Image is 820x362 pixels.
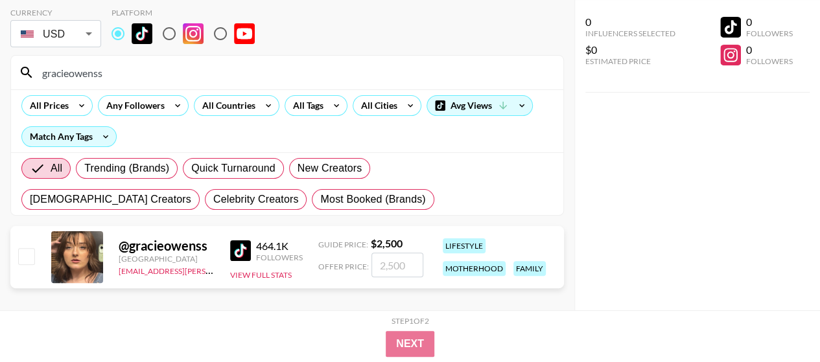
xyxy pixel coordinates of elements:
[119,264,310,276] a: [EMAIL_ADDRESS][PERSON_NAME][DOMAIN_NAME]
[392,316,429,326] div: Step 1 of 2
[427,96,532,115] div: Avg Views
[320,192,425,207] span: Most Booked (Brands)
[256,240,303,253] div: 464.1K
[318,240,368,249] span: Guide Price:
[353,96,400,115] div: All Cities
[298,161,362,176] span: New Creators
[585,43,675,56] div: $0
[371,253,423,277] input: 2,500
[585,16,675,28] div: 0
[99,96,167,115] div: Any Followers
[213,192,299,207] span: Celebrity Creators
[30,192,191,207] span: [DEMOGRAPHIC_DATA] Creators
[191,161,275,176] span: Quick Turnaround
[22,96,71,115] div: All Prices
[746,28,793,38] div: Followers
[132,23,152,44] img: TikTok
[194,96,258,115] div: All Countries
[234,23,255,44] img: YouTube
[513,261,546,276] div: family
[51,161,62,176] span: All
[755,297,804,346] iframe: Drift Widget Chat Controller
[22,127,116,146] div: Match Any Tags
[256,253,303,262] div: Followers
[443,261,506,276] div: motherhood
[119,238,215,254] div: @ gracieowenss
[119,254,215,264] div: [GEOGRAPHIC_DATA]
[746,16,793,28] div: 0
[10,8,101,17] div: Currency
[230,270,292,280] button: View Full Stats
[111,8,265,17] div: Platform
[386,331,434,357] button: Next
[585,56,675,66] div: Estimated Price
[318,262,369,271] span: Offer Price:
[34,62,556,83] input: Search by User Name
[13,23,99,45] div: USD
[371,237,403,249] strong: $ 2,500
[230,240,251,261] img: TikTok
[285,96,326,115] div: All Tags
[746,56,793,66] div: Followers
[443,238,486,253] div: lifestyle
[183,23,204,44] img: Instagram
[746,43,793,56] div: 0
[585,28,675,38] div: Influencers Selected
[84,161,169,176] span: Trending (Brands)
